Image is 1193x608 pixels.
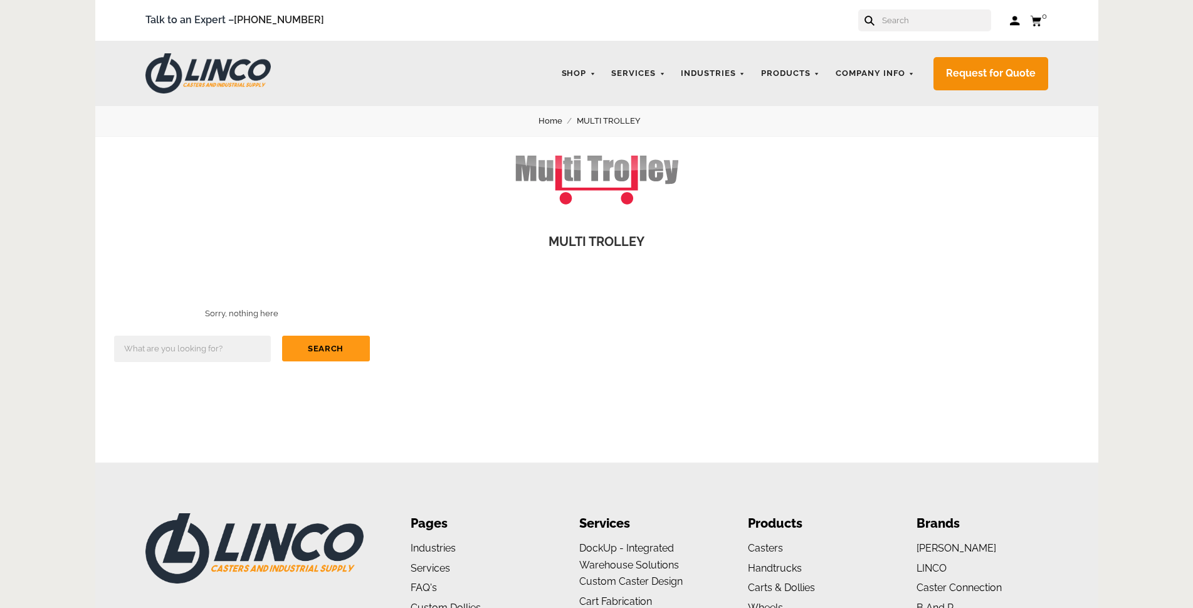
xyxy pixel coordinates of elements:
li: Pages [411,513,542,534]
a: DockUp - Integrated Warehouse Solutions [579,542,679,571]
a: FAQ's [411,582,437,594]
img: LINCO CASTERS & INDUSTRIAL SUPPLY [145,513,364,584]
a: MULTI TROLLEY [577,114,655,128]
a: Log in [1010,14,1021,27]
input: What are you looking for? [114,336,271,362]
a: LINCO [917,562,947,574]
li: Services [579,513,710,534]
span: Talk to an Expert – [145,12,324,29]
a: Products [755,61,826,86]
a: Request for Quote [933,57,1048,90]
img: LINCO CASTERS & INDUSTRIAL SUPPLY [145,53,271,93]
li: Products [748,513,879,534]
a: Carts & Dollies [748,582,815,594]
a: Industries [675,61,752,86]
a: Services [411,562,450,574]
a: Cart Fabrication [579,595,652,607]
a: Services [605,61,671,86]
a: Casters [748,542,783,554]
a: Industries [411,542,456,554]
a: [PERSON_NAME] [917,542,996,554]
span: 0 [1042,11,1047,21]
img: MULTI TROLLEY [497,137,697,205]
input: Search [881,9,991,31]
a: Home [539,114,577,128]
h2: Sorry, nothing here [114,308,370,320]
li: Brands [917,513,1048,534]
a: Shop [555,61,602,86]
button: Search [282,336,370,361]
a: Handtrucks [748,562,802,574]
a: Company Info [829,61,921,86]
a: 0 [1030,13,1048,28]
a: [PHONE_NUMBER] [234,14,324,26]
h1: MULTI TROLLEY [114,233,1080,251]
a: Custom Caster Design [579,575,683,587]
a: Caster Connection [917,582,1002,594]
